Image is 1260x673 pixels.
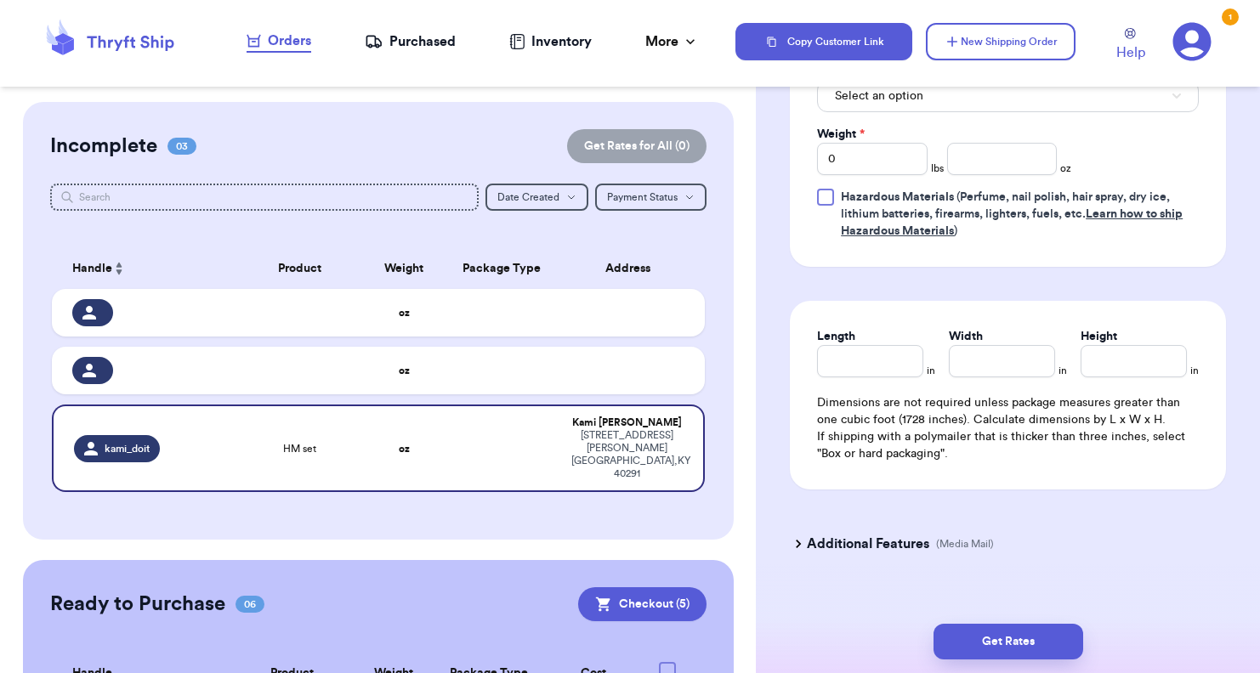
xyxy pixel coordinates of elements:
[283,442,316,455] span: HM set
[1060,161,1071,175] span: oz
[1172,22,1212,61] a: 1
[1222,8,1239,25] div: 1
[497,192,559,202] span: Date Created
[645,31,699,52] div: More
[934,624,1083,659] button: Get Rates
[1081,328,1117,345] label: Height
[72,260,112,278] span: Handle
[571,429,683,480] div: [STREET_ADDRESS][PERSON_NAME] [GEOGRAPHIC_DATA] , KY 40291
[817,328,855,345] label: Length
[443,248,560,289] th: Package Type
[936,537,994,551] p: (Media Mail)
[509,31,592,52] a: Inventory
[1190,364,1199,377] span: in
[1116,42,1145,63] span: Help
[365,248,443,289] th: Weight
[365,31,456,52] a: Purchased
[1059,364,1067,377] span: in
[927,364,935,377] span: in
[571,416,683,429] div: Kami [PERSON_NAME]
[399,365,410,376] strong: oz
[399,308,410,318] strong: oz
[50,591,225,618] h2: Ready to Purchase
[236,596,264,613] span: 06
[578,587,707,621] button: Checkout (5)
[167,138,196,155] span: 03
[595,184,707,211] button: Payment Status
[105,442,150,455] span: kami_doit
[247,31,311,51] div: Orders
[817,394,1199,462] div: Dimensions are not required unless package measures greater than one cubic foot (1728 inches). Ca...
[247,31,311,53] a: Orders
[926,23,1076,60] button: New Shipping Order
[567,129,707,163] button: Get Rates for All (0)
[1116,28,1145,63] a: Help
[735,23,912,60] button: Copy Customer Link
[817,428,1199,462] p: If shipping with a polymailer that is thicker than three inches, select "Box or hard packaging".
[817,126,865,143] label: Weight
[112,258,126,279] button: Sort ascending
[841,191,954,203] span: Hazardous Materials
[235,248,366,289] th: Product
[50,133,157,160] h2: Incomplete
[817,80,1199,112] button: Select an option
[561,248,705,289] th: Address
[485,184,588,211] button: Date Created
[607,192,678,202] span: Payment Status
[50,184,479,211] input: Search
[835,88,923,105] span: Select an option
[807,534,929,554] h3: Additional Features
[841,191,1183,237] span: (Perfume, nail polish, hair spray, dry ice, lithium batteries, firearms, lighters, fuels, etc. )
[399,444,410,454] strong: oz
[949,328,983,345] label: Width
[931,161,944,175] span: lbs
